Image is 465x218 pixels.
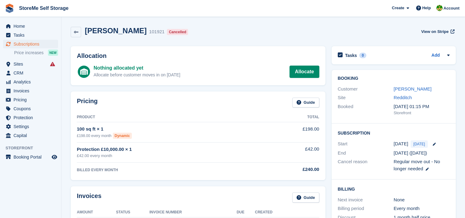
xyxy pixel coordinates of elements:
a: menu [3,113,58,122]
th: Due [237,208,255,217]
div: None [394,196,450,204]
td: £42.00 [263,142,319,162]
span: Regular move out - No longer needed [394,159,440,171]
span: Subscriptions [14,40,50,48]
th: Status [116,208,150,217]
th: Created [255,208,319,217]
span: Coupons [14,104,50,113]
a: menu [3,131,58,140]
span: [DATE] ([DATE]) [394,150,427,155]
img: stora-icon-8386f47178a22dfd0bd8f6a31ec36ba5ce8667c1dd55bd0f319d3a0aa187defe.svg [5,4,14,13]
span: Capital [14,131,50,140]
td: £198.00 [263,122,319,142]
div: Next invoice [338,196,394,204]
span: Analytics [14,78,50,86]
div: Start [338,140,394,148]
div: Billing period [338,205,394,212]
a: StoreMe Self Storage [17,3,71,13]
a: menu [3,104,58,113]
span: Protection [14,113,50,122]
a: menu [3,87,58,95]
a: menu [3,60,58,68]
a: [PERSON_NAME] [394,86,432,91]
span: Sites [14,60,50,68]
a: menu [3,69,58,77]
h2: Invoices [77,192,101,203]
img: StorMe [436,5,443,11]
span: Tasks [14,31,50,39]
span: Storefront [6,145,61,151]
span: CRM [14,69,50,77]
a: Allocate [290,66,319,78]
span: Create [392,5,404,11]
div: NEW [48,50,58,56]
a: menu [3,78,58,86]
div: Nothing allocated yet [94,64,180,72]
a: Preview store [51,153,58,161]
div: 0 [359,53,366,58]
a: menu [3,22,58,30]
i: Smart entry sync failures have occurred [50,62,55,67]
th: Total [263,112,319,122]
span: Settings [14,122,50,131]
th: Product [77,112,263,122]
a: menu [3,122,58,131]
a: menu [3,40,58,48]
a: Add [432,52,440,59]
a: menu [3,153,58,161]
div: Protection £10,000.00 × 1 [77,146,263,153]
div: Booked [338,103,394,116]
a: Guide [292,98,319,108]
a: View on Stripe [419,26,456,37]
div: Customer [338,86,394,93]
span: [DATE] [411,140,428,148]
div: Cancel reason [338,158,394,172]
div: £42.00 every month [77,153,263,159]
h2: Pricing [77,98,98,108]
a: menu [3,95,58,104]
h2: Booking [338,76,450,81]
th: Invoice Number [149,208,237,217]
span: Pricing [14,95,50,104]
time: 2025-08-26 00:00:00 UTC [394,140,408,147]
div: 100 sq ft × 1 [77,126,263,133]
div: [DATE] 01:15 PM [394,103,450,110]
div: Allocate before customer moves in on [DATE] [94,72,180,78]
span: View on Stripe [421,29,448,35]
h2: Billing [338,186,450,192]
span: Account [443,5,459,11]
div: Cancelled [167,29,188,35]
div: Storefront [394,110,450,116]
h2: Subscription [338,130,450,136]
a: Price increases NEW [14,49,58,56]
div: 101921 [149,28,164,35]
a: Redditch [394,95,412,100]
span: Home [14,22,50,30]
div: End [338,150,394,157]
div: £198.00 every month [77,133,263,139]
h2: Allocation [77,52,319,59]
div: Site [338,94,394,101]
span: Help [422,5,431,11]
div: £240.00 [263,166,319,173]
div: BILLED EVERY MONTH [77,167,263,173]
h2: Tasks [345,53,357,58]
div: Every month [394,205,450,212]
th: Amount [77,208,116,217]
h2: [PERSON_NAME] [85,26,147,35]
span: Invoices [14,87,50,95]
span: Booking Portal [14,153,50,161]
a: menu [3,31,58,39]
a: Guide [292,192,319,203]
div: Dynamic [113,133,132,139]
span: Price increases [14,50,44,56]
